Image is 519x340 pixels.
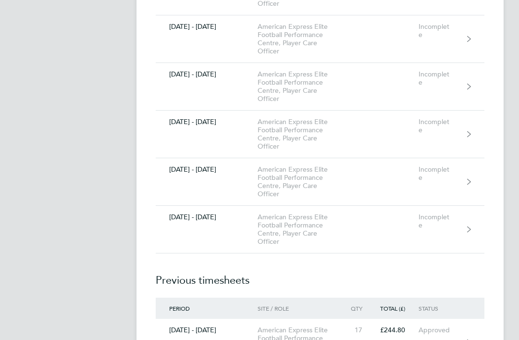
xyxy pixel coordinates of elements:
[156,326,258,334] div: [DATE] - [DATE]
[156,165,258,174] div: [DATE] - [DATE]
[419,70,465,87] div: Incomplete
[156,213,258,221] div: [DATE] - [DATE]
[419,165,465,182] div: Incomplete
[419,213,465,229] div: Incomplete
[258,165,343,198] div: American Express Elite Football Performance Centre, Player Care Officer
[156,23,258,31] div: [DATE] - [DATE]
[156,206,484,253] a: [DATE] - [DATE]American Express Elite Football Performance Centre, Player Care OfficerIncomplete
[156,70,258,78] div: [DATE] - [DATE]
[258,23,343,55] div: American Express Elite Football Performance Centre, Player Care Officer
[156,63,484,111] a: [DATE] - [DATE]American Express Elite Football Performance Centre, Player Care OfficerIncomplete
[376,305,419,312] div: Total (£)
[343,305,376,312] div: Qty
[169,304,190,312] span: Period
[156,15,484,63] a: [DATE] - [DATE]American Express Elite Football Performance Centre, Player Care OfficerIncomplete
[258,213,343,246] div: American Express Elite Football Performance Centre, Player Care Officer
[376,326,419,334] div: £244.80
[258,118,343,151] div: American Express Elite Football Performance Centre, Player Care Officer
[419,118,465,134] div: Incomplete
[156,158,484,206] a: [DATE] - [DATE]American Express Elite Football Performance Centre, Player Care OfficerIncomplete
[156,111,484,158] a: [DATE] - [DATE]American Express Elite Football Performance Centre, Player Care OfficerIncomplete
[343,326,376,334] div: 17
[258,305,343,312] div: Site / Role
[419,305,465,312] div: Status
[156,253,484,298] h2: Previous timesheets
[156,118,258,126] div: [DATE] - [DATE]
[419,23,465,39] div: Incomplete
[419,326,465,334] div: Approved
[258,70,343,103] div: American Express Elite Football Performance Centre, Player Care Officer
